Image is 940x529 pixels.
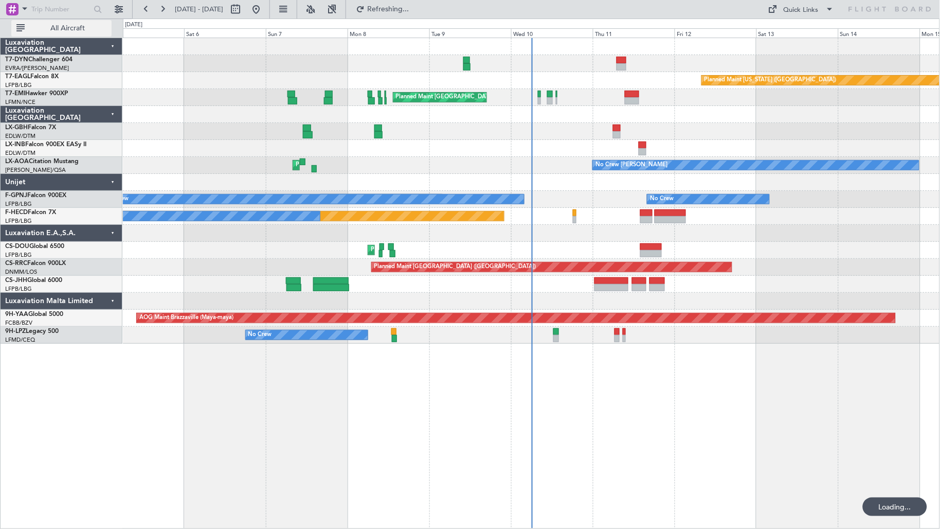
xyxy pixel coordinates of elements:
[5,328,26,334] span: 9H-LPZ
[5,251,32,259] a: LFPB/LBG
[11,20,112,37] button: All Aircraft
[5,142,86,148] a: LX-INBFalcon 900EX EASy II
[5,243,64,250] a: CS-DOUGlobal 6500
[5,319,32,327] a: FCBB/BZV
[675,28,756,38] div: Fri 12
[5,158,29,165] span: LX-AOA
[5,268,37,276] a: DNMM/LOS
[5,277,27,284] span: CS-JHH
[5,192,27,199] span: F-GPNJ
[184,28,266,38] div: Sat 6
[5,149,35,157] a: EDLW/DTM
[511,28,593,38] div: Wed 10
[374,259,536,275] div: Planned Maint [GEOGRAPHIC_DATA] ([GEOGRAPHIC_DATA])
[5,217,32,225] a: LFPB/LBG
[348,28,429,38] div: Mon 8
[5,285,32,293] a: LFPB/LBG
[5,91,25,97] span: T7-EMI
[838,28,920,38] div: Sun 14
[429,28,511,38] div: Tue 9
[27,25,109,32] span: All Aircraft
[5,311,28,318] span: 9H-YAA
[5,277,62,284] a: CS-JHHGlobal 6000
[5,192,66,199] a: F-GPNJFalcon 900EX
[371,242,533,258] div: Planned Maint [GEOGRAPHIC_DATA] ([GEOGRAPHIC_DATA])
[5,158,79,165] a: LX-AOACitation Mustang
[175,5,223,14] span: [DATE] - [DATE]
[5,260,66,267] a: CS-RRCFalcon 900LX
[650,191,674,207] div: No Crew
[266,28,348,38] div: Sun 7
[5,57,73,63] a: T7-DYNChallenger 604
[139,310,233,326] div: AOG Maint Brazzaville (Maya-maya)
[5,166,66,174] a: [PERSON_NAME]/QSA
[5,142,25,148] span: LX-INB
[595,157,667,173] div: No Crew [PERSON_NAME]
[31,2,91,17] input: Trip Number
[5,200,32,208] a: LFPB/LBG
[5,64,69,72] a: EVRA/[PERSON_NAME]
[5,91,68,97] a: T7-EMIHawker 900XP
[5,125,56,131] a: LX-GBHFalcon 7X
[367,6,410,13] span: Refreshing...
[5,81,32,89] a: LFPB/LBG
[704,73,837,88] div: Planned Maint [US_STATE] ([GEOGRAPHIC_DATA])
[763,1,839,17] button: Quick Links
[784,5,819,15] div: Quick Links
[5,260,27,267] span: CS-RRC
[5,57,28,63] span: T7-DYN
[5,328,59,334] a: 9H-LPZLegacy 500
[5,209,28,216] span: F-HECD
[5,311,63,318] a: 9H-YAAGlobal 5000
[593,28,675,38] div: Thu 11
[863,498,927,516] div: Loading...
[5,74,30,80] span: T7-EAGL
[351,1,413,17] button: Refreshing...
[5,74,59,80] a: T7-EAGLFalcon 8X
[5,243,29,250] span: CS-DOU
[296,157,458,173] div: Planned Maint [GEOGRAPHIC_DATA] ([GEOGRAPHIC_DATA])
[248,327,272,343] div: No Crew
[396,90,494,105] div: Planned Maint [GEOGRAPHIC_DATA]
[756,28,838,38] div: Sat 13
[5,132,35,140] a: EDLW/DTM
[5,125,28,131] span: LX-GBH
[5,209,56,216] a: F-HECDFalcon 7X
[5,336,35,344] a: LFMD/CEQ
[5,98,35,106] a: LFMN/NCE
[103,28,185,38] div: Fri 5
[125,21,142,29] div: [DATE]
